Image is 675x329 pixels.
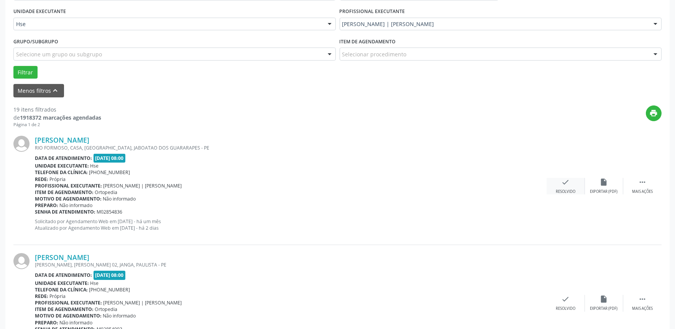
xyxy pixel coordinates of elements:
[95,189,118,196] span: Ortopedia
[13,36,58,48] label: Grupo/Subgrupo
[35,145,547,151] div: RIO FORMOSO, CASA, [GEOGRAPHIC_DATA], JABOATAO DOS GUARARAPES - PE
[600,295,608,303] i: insert_drive_file
[90,163,99,169] span: Hse
[35,319,58,326] b: Preparo:
[35,306,94,313] b: Item de agendamento:
[13,253,30,269] img: img
[35,155,92,161] b: Data de atendimento:
[103,183,182,189] span: [PERSON_NAME] | [PERSON_NAME]
[89,286,130,293] span: [PHONE_NUMBER]
[35,280,89,286] b: Unidade executante:
[342,20,646,28] span: [PERSON_NAME] | [PERSON_NAME]
[35,196,102,202] b: Motivo de agendamento:
[103,299,182,306] span: [PERSON_NAME] | [PERSON_NAME]
[51,86,60,95] i: keyboard_arrow_up
[13,122,101,128] div: Página 1 de 2
[60,202,93,209] span: Não informado
[35,169,88,176] b: Telefone da clínica:
[632,189,653,194] div: Mais ações
[632,306,653,311] div: Mais ações
[13,136,30,152] img: img
[590,306,618,311] div: Exportar (PDF)
[16,50,102,58] span: Selecione um grupo ou subgrupo
[638,295,647,303] i: 
[562,295,570,303] i: check
[20,114,101,121] strong: 1918372 marcações agendadas
[35,299,102,306] b: Profissional executante:
[50,293,66,299] span: Própria
[35,253,89,262] a: [PERSON_NAME]
[95,306,118,313] span: Ortopedia
[35,293,48,299] b: Rede:
[556,306,575,311] div: Resolvido
[35,262,547,268] div: [PERSON_NAME], [PERSON_NAME] 02, JANGA, PAULISTA - PE
[600,178,608,186] i: insert_drive_file
[35,286,88,293] b: Telefone da clínica:
[590,189,618,194] div: Exportar (PDF)
[35,136,89,144] a: [PERSON_NAME]
[35,313,102,319] b: Motivo de agendamento:
[94,271,126,280] span: [DATE] 08:00
[13,84,64,97] button: Menos filtroskeyboard_arrow_up
[35,176,48,183] b: Rede:
[562,178,570,186] i: check
[97,209,123,215] span: M02854836
[89,169,130,176] span: [PHONE_NUMBER]
[13,105,101,114] div: 19 itens filtrados
[35,202,58,209] b: Preparo:
[340,36,396,48] label: Item de agendamento
[13,114,101,122] div: de
[94,154,126,163] span: [DATE] 08:00
[35,218,547,231] p: Solicitado por Agendamento Web em [DATE] - há um mês Atualizado por Agendamento Web em [DATE] - h...
[35,189,94,196] b: Item de agendamento:
[60,319,93,326] span: Não informado
[103,196,136,202] span: Não informado
[35,163,89,169] b: Unidade executante:
[35,183,102,189] b: Profissional executante:
[103,313,136,319] span: Não informado
[13,6,66,18] label: UNIDADE EXECUTANTE
[638,178,647,186] i: 
[556,189,575,194] div: Resolvido
[35,209,95,215] b: Senha de atendimento:
[16,20,320,28] span: Hse
[342,50,407,58] span: Selecionar procedimento
[13,66,38,79] button: Filtrar
[650,109,658,117] i: print
[90,280,99,286] span: Hse
[340,6,405,18] label: PROFISSIONAL EXECUTANTE
[35,272,92,278] b: Data de atendimento:
[646,105,662,121] button: print
[50,176,66,183] span: Própria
